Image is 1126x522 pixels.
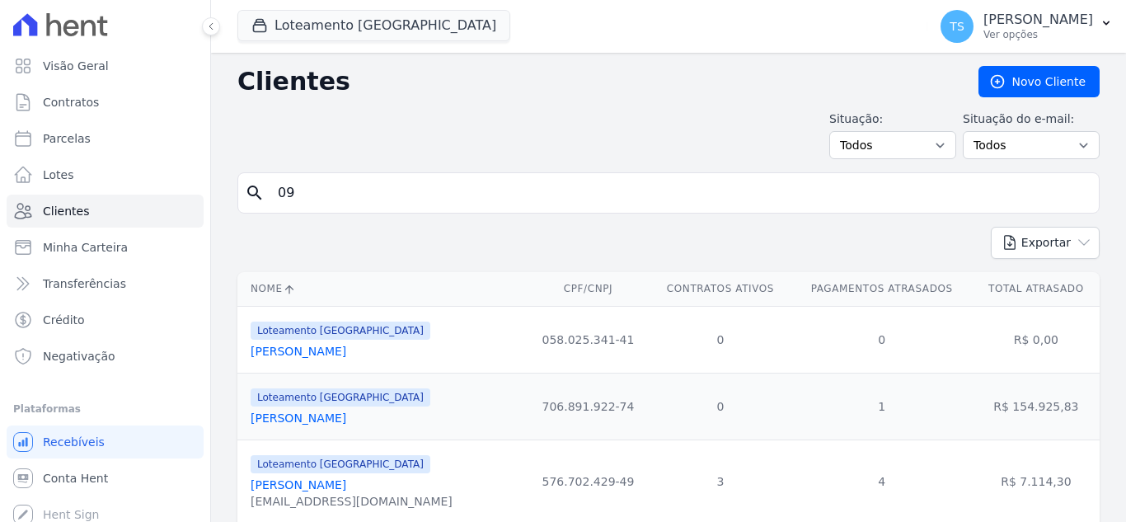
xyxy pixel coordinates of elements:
[268,176,1092,209] input: Buscar por nome, CPF ou e-mail
[527,272,650,306] th: CPF/CNPJ
[973,306,1100,373] td: R$ 0,00
[43,203,89,219] span: Clientes
[7,158,204,191] a: Lotes
[251,322,430,340] span: Loteamento [GEOGRAPHIC_DATA]
[650,306,791,373] td: 0
[527,306,650,373] td: 058.025.341-41
[13,399,197,419] div: Plataformas
[7,426,204,459] a: Recebíveis
[7,86,204,119] a: Contratos
[237,67,952,96] h2: Clientes
[251,455,430,473] span: Loteamento [GEOGRAPHIC_DATA]
[245,183,265,203] i: search
[251,345,346,358] a: [PERSON_NAME]
[978,66,1100,97] a: Novo Cliente
[791,272,973,306] th: Pagamentos Atrasados
[43,348,115,364] span: Negativação
[43,470,108,487] span: Conta Hent
[43,167,74,183] span: Lotes
[973,272,1100,306] th: Total Atrasado
[43,275,126,292] span: Transferências
[983,28,1093,41] p: Ver opções
[7,122,204,155] a: Parcelas
[7,195,204,228] a: Clientes
[7,49,204,82] a: Visão Geral
[829,111,956,128] label: Situação:
[7,462,204,495] a: Conta Hent
[7,340,204,373] a: Negativação
[251,478,346,491] a: [PERSON_NAME]
[7,303,204,336] a: Crédito
[237,10,510,41] button: Loteamento [GEOGRAPHIC_DATA]
[973,373,1100,440] td: R$ 154.925,83
[43,239,128,256] span: Minha Carteira
[237,272,527,306] th: Nome
[650,272,791,306] th: Contratos Ativos
[950,21,964,32] span: TS
[791,373,973,440] td: 1
[43,312,85,328] span: Crédito
[43,94,99,111] span: Contratos
[791,306,973,373] td: 0
[251,388,430,407] span: Loteamento [GEOGRAPHIC_DATA]
[7,231,204,264] a: Minha Carteira
[251,411,346,425] a: [PERSON_NAME]
[927,3,1126,49] button: TS [PERSON_NAME] Ver opções
[251,493,453,510] div: [EMAIL_ADDRESS][DOMAIN_NAME]
[650,373,791,440] td: 0
[527,373,650,440] td: 706.891.922-74
[43,130,91,147] span: Parcelas
[43,58,109,74] span: Visão Geral
[7,267,204,300] a: Transferências
[43,434,105,450] span: Recebíveis
[983,12,1093,28] p: [PERSON_NAME]
[991,227,1100,259] button: Exportar
[963,111,1100,128] label: Situação do e-mail:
